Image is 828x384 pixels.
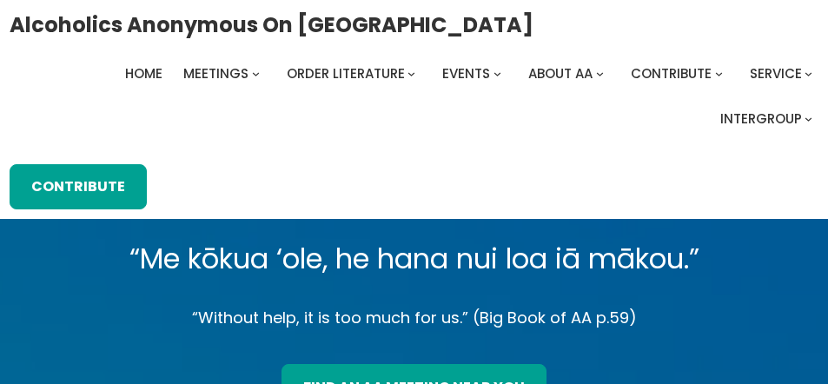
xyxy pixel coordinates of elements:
button: Contribute submenu [715,70,723,77]
button: Meetings submenu [252,70,260,77]
a: Home [125,62,162,86]
button: Order Literature submenu [407,70,415,77]
span: Events [442,64,490,83]
a: About AA [528,62,593,86]
p: “Me kōkua ‘ole, he hana nui loa iā mākou.” [42,235,787,283]
a: Contribute [631,62,712,86]
button: Service submenu [805,70,812,77]
span: Service [750,64,802,83]
p: “Without help, it is too much for us.” (Big Book of AA p.59) [42,304,787,332]
span: Home [125,64,162,83]
a: Meetings [183,62,248,86]
button: About AA submenu [596,70,604,77]
a: Contribute [10,164,147,209]
a: Intergroup [720,107,802,131]
span: Intergroup [720,109,802,128]
span: Meetings [183,64,248,83]
nav: Intergroup [10,62,819,131]
a: Service [750,62,802,86]
span: Contribute [631,64,712,83]
a: Alcoholics Anonymous on [GEOGRAPHIC_DATA] [10,6,533,43]
span: Order Literature [287,64,405,83]
a: Events [442,62,490,86]
span: About AA [528,64,593,83]
button: Intergroup submenu [805,115,812,122]
button: Events submenu [493,70,501,77]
